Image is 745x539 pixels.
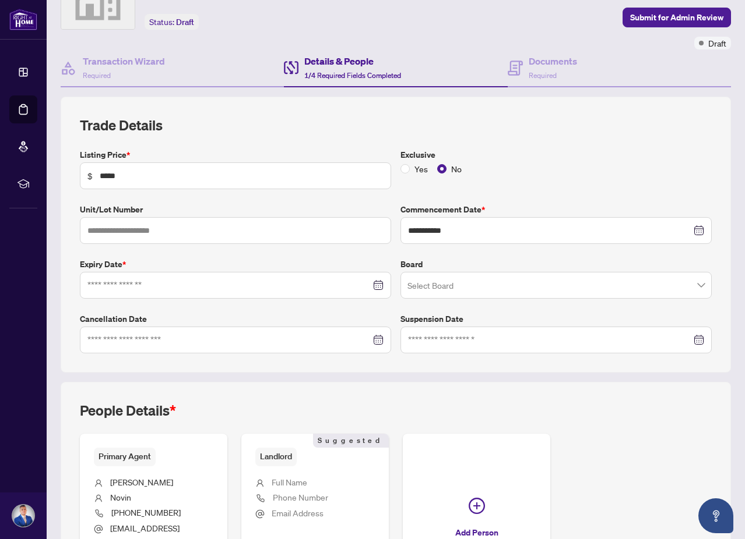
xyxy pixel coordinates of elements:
[529,71,557,80] span: Required
[410,162,433,175] span: Yes
[111,507,181,517] span: [PHONE_NUMBER]
[304,71,401,80] span: 1/4 Required Fields Completed
[469,498,485,514] span: plus-circle
[176,17,194,27] span: Draft
[708,37,726,49] span: Draft
[313,434,389,448] span: Suggested
[272,477,307,487] span: Full Name
[80,148,391,161] label: Listing Price
[83,71,111,80] span: Required
[94,448,156,466] span: Primary Agent
[80,258,391,271] label: Expiry Date
[304,54,401,68] h4: Details & People
[87,169,93,182] span: $
[255,448,297,466] span: Landlord
[110,477,173,487] span: [PERSON_NAME]
[400,148,712,161] label: Exclusive
[447,162,466,175] span: No
[400,313,712,325] label: Suspension Date
[400,258,712,271] label: Board
[698,498,733,533] button: Open asap
[145,14,199,30] div: Status:
[80,116,712,134] h2: Trade Details
[80,313,391,325] label: Cancellation Date
[80,203,391,216] label: Unit/Lot Number
[80,401,176,420] h2: People Details
[83,54,165,68] h4: Transaction Wizard
[110,492,131,502] span: Novin
[529,54,577,68] h4: Documents
[400,203,712,216] label: Commencement Date
[623,8,731,27] button: Submit for Admin Review
[12,505,34,527] img: Profile Icon
[273,492,328,502] span: Phone Number
[272,508,324,518] span: Email Address
[9,9,37,30] img: logo
[630,8,723,27] span: Submit for Admin Review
